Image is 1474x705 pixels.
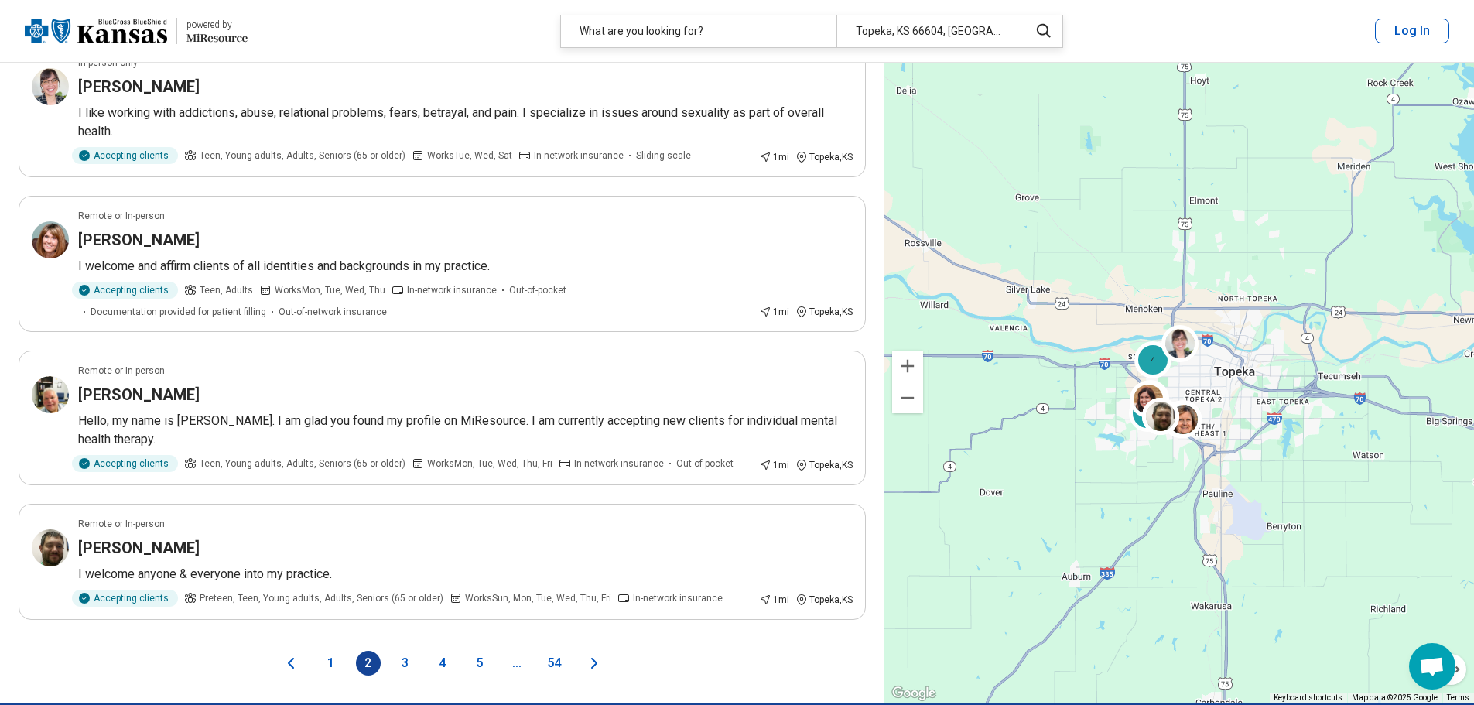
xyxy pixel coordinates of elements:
div: 4 [1129,394,1166,431]
div: 1 mi [759,150,789,164]
div: 1 mi [759,305,789,319]
p: Remote or In-person [78,517,165,531]
button: Zoom in [892,351,923,382]
a: Terms (opens in new tab) [1447,693,1469,702]
span: Sliding scale [636,149,691,163]
button: 5 [467,651,492,676]
span: Out-of-network insurance [279,305,387,319]
button: 2 [356,651,381,676]
button: Previous page [282,651,300,676]
span: Works Tue, Wed, Sat [427,149,512,163]
span: In-network insurance [407,283,497,297]
p: Remote or In-person [78,364,165,378]
button: 54 [542,651,566,676]
span: Works Mon, Tue, Wed, Thu [275,283,385,297]
span: Teen, Young adults, Adults, Seniors (65 or older) [200,149,405,163]
span: Out-of-pocket [676,457,734,471]
span: Teen, Young adults, Adults, Seniors (65 or older) [200,457,405,471]
p: I welcome and affirm clients of all identities and backgrounds in my practice. [78,257,853,275]
div: Topeka , KS [795,593,853,607]
div: powered by [186,18,248,32]
div: Topeka , KS [795,305,853,319]
a: Open chat [1409,643,1455,690]
h3: [PERSON_NAME] [78,384,200,406]
div: Topeka , KS [795,458,853,472]
span: Works Mon, Tue, Wed, Thu, Fri [427,457,552,471]
div: What are you looking for? [561,15,836,47]
span: In-network insurance [534,149,624,163]
span: ... [504,651,529,676]
div: Topeka, KS 66604, [GEOGRAPHIC_DATA] [836,15,1020,47]
img: Google [888,683,939,703]
button: 4 [430,651,455,676]
button: Keyboard shortcuts [1274,693,1342,703]
button: Zoom out [892,382,923,413]
span: In-network insurance [574,457,664,471]
span: Works Sun, Mon, Tue, Wed, Thu, Fri [465,591,611,605]
span: Preteen, Teen, Young adults, Adults, Seniors (65 or older) [200,591,443,605]
button: Next page [585,651,604,676]
button: Log In [1375,19,1449,43]
p: I welcome anyone & everyone into my practice. [78,565,853,584]
button: 1 [319,651,344,676]
div: 1 mi [759,593,789,607]
p: I like working with addictions, abuse, relational problems, fears, betrayal, and pain. I speciali... [78,104,853,141]
a: Blue Cross Blue Shield Kansaspowered by [25,12,248,50]
p: Hello, my name is [PERSON_NAME]. I am glad you found my profile on MiResource. I am currently acc... [78,412,853,449]
div: 4 [1134,341,1171,378]
h3: [PERSON_NAME] [78,229,200,251]
button: 3 [393,651,418,676]
div: Topeka , KS [795,150,853,164]
h3: [PERSON_NAME] [78,537,200,559]
a: Open this area in Google Maps (opens a new window) [888,683,939,703]
h3: [PERSON_NAME] [78,76,200,98]
span: Out-of-pocket [509,283,566,297]
span: In-network insurance [633,591,723,605]
div: Accepting clients [72,455,178,472]
div: Accepting clients [72,147,178,164]
span: Documentation provided for patient filling [91,305,266,319]
span: Teen, Adults [200,283,253,297]
p: Remote or In-person [78,209,165,223]
img: Blue Cross Blue Shield Kansas [25,12,167,50]
div: Accepting clients [72,282,178,299]
span: Map data ©2025 Google [1352,693,1438,702]
div: 1 mi [759,458,789,472]
div: Accepting clients [72,590,178,607]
